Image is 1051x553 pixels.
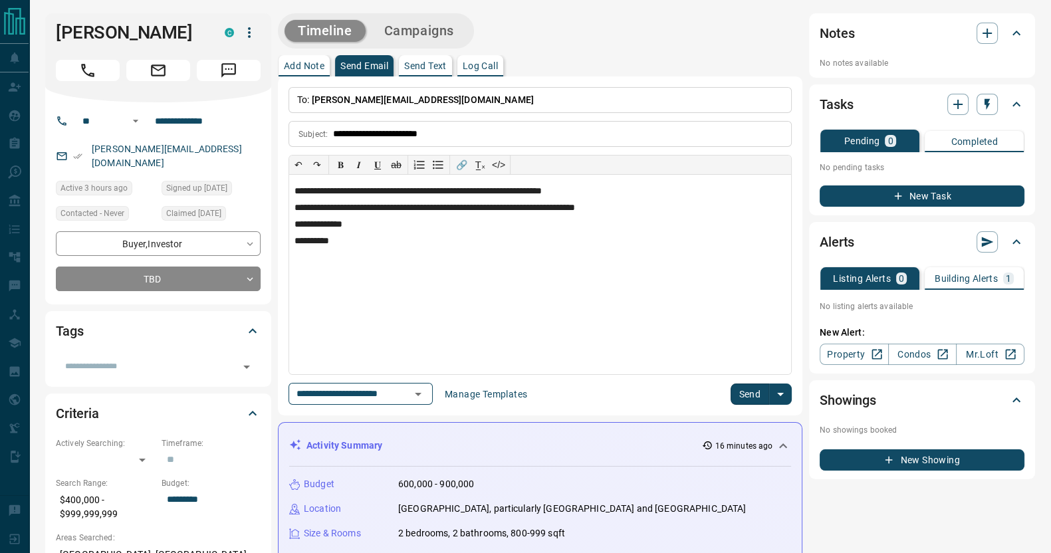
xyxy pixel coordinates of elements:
[820,424,1024,436] p: No showings booked
[398,477,474,491] p: 600,000 - 900,000
[951,137,998,146] p: Completed
[56,397,261,429] div: Criteria
[128,113,144,129] button: Open
[56,60,120,81] span: Call
[60,207,124,220] span: Contacted - Never
[398,502,746,516] p: [GEOGRAPHIC_DATA], particularly [GEOGRAPHIC_DATA] and [GEOGRAPHIC_DATA]
[398,526,565,540] p: 2 bedrooms, 2 bathrooms, 800-999 sqft
[56,403,99,424] h2: Criteria
[312,94,534,105] span: [PERSON_NAME][EMAIL_ADDRESS][DOMAIN_NAME]
[166,207,221,220] span: Claimed [DATE]
[820,57,1024,69] p: No notes available
[935,274,998,283] p: Building Alerts
[162,181,261,199] div: Thu Mar 01 2018
[289,156,308,174] button: ↶
[820,231,854,253] h2: Alerts
[371,20,467,42] button: Campaigns
[304,526,361,540] p: Size & Rooms
[410,156,429,174] button: Numbered list
[820,226,1024,258] div: Alerts
[350,156,368,174] button: 𝑰
[820,326,1024,340] p: New Alert:
[820,94,853,115] h2: Tasks
[391,160,402,170] s: ab
[308,156,326,174] button: ↷
[820,449,1024,471] button: New Showing
[820,344,888,365] a: Property
[715,440,773,452] p: 16 minutes ago
[56,181,155,199] div: Fri Aug 15 2025
[820,300,1024,312] p: No listing alerts available
[298,128,328,140] p: Subject:
[237,358,256,376] button: Open
[463,61,498,70] p: Log Call
[197,60,261,81] span: Message
[387,156,406,174] button: ab
[899,274,904,283] p: 0
[162,437,261,449] p: Timeframe:
[92,144,242,168] a: [PERSON_NAME][EMAIL_ADDRESS][DOMAIN_NAME]
[56,320,83,342] h2: Tags
[471,156,489,174] button: T̲ₓ
[225,28,234,37] div: condos.ca
[888,344,957,365] a: Condos
[162,206,261,225] div: Tue Apr 19 2022
[437,384,535,405] button: Manage Templates
[820,389,876,411] h2: Showings
[56,489,155,525] p: $400,000 - $999,999,999
[1006,274,1011,283] p: 1
[162,477,261,489] p: Budget:
[731,384,792,405] div: split button
[833,274,891,283] p: Listing Alerts
[56,22,205,43] h1: [PERSON_NAME]
[409,385,427,403] button: Open
[56,267,261,291] div: TBD
[404,61,447,70] p: Send Text
[844,136,880,146] p: Pending
[331,156,350,174] button: 𝐁
[306,439,382,453] p: Activity Summary
[429,156,447,174] button: Bullet list
[56,231,261,256] div: Buyer , Investor
[304,502,341,516] p: Location
[56,532,261,544] p: Areas Searched:
[289,433,791,458] div: Activity Summary16 minutes ago
[56,437,155,449] p: Actively Searching:
[304,477,334,491] p: Budget
[56,315,261,347] div: Tags
[820,17,1024,49] div: Notes
[166,181,227,195] span: Signed up [DATE]
[489,156,508,174] button: </>
[368,156,387,174] button: 𝐔
[340,61,388,70] p: Send Email
[820,185,1024,207] button: New Task
[731,384,770,405] button: Send
[452,156,471,174] button: 🔗
[284,61,324,70] p: Add Note
[73,152,82,161] svg: Email Verified
[956,344,1024,365] a: Mr.Loft
[820,23,854,44] h2: Notes
[285,20,366,42] button: Timeline
[60,181,128,195] span: Active 3 hours ago
[374,160,381,170] span: 𝐔
[820,158,1024,177] p: No pending tasks
[887,136,893,146] p: 0
[820,88,1024,120] div: Tasks
[56,477,155,489] p: Search Range:
[820,384,1024,416] div: Showings
[289,87,792,113] p: To:
[126,60,190,81] span: Email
